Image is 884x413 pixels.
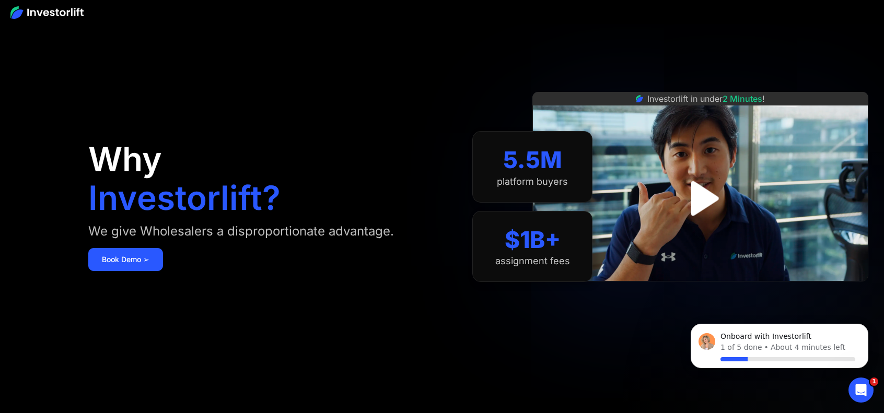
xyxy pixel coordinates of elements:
[870,377,878,386] span: 1
[497,176,568,187] div: platform buyers
[88,223,394,240] div: We give Wholesalers a disproportionate advantage.
[647,92,765,105] div: Investorlift in under !
[675,312,884,385] iframe: Intercom notifications message
[495,255,570,267] div: assignment fees
[88,181,281,215] h1: Investorlift?
[622,287,779,299] iframe: Customer reviews powered by Trustpilot
[88,143,162,176] h1: Why
[669,167,732,230] a: open lightbox
[503,146,562,174] div: 5.5M
[505,226,561,254] div: $1B+
[848,377,874,403] iframe: Intercom live chat
[88,248,163,271] a: Book Demo ➢
[723,93,762,104] span: 2 Minutes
